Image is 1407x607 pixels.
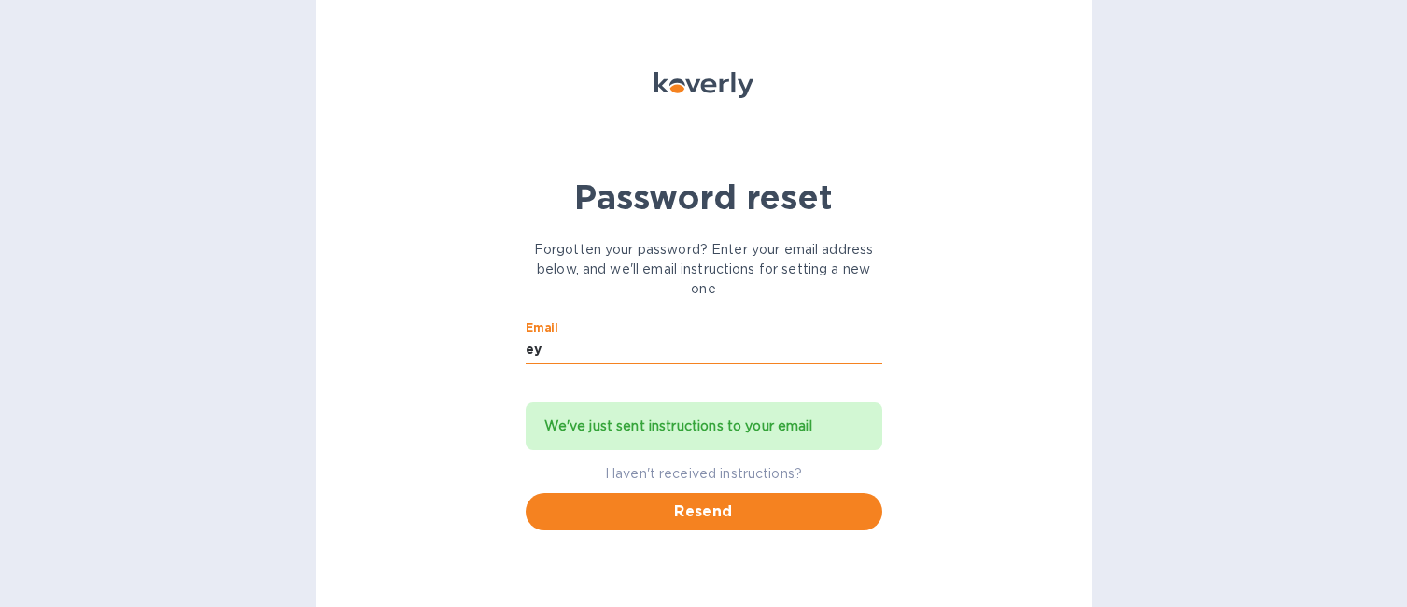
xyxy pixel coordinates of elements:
[526,493,882,530] button: Resend
[526,336,882,364] input: Email
[526,240,882,299] p: Forgotten your password? Enter your email address below, and we'll email instructions for setting...
[526,323,558,334] label: Email
[544,410,864,444] div: We've just sent instructions to your email
[541,501,867,523] span: Resend
[526,464,882,484] p: Haven't received instructions?
[574,176,833,218] b: Password reset
[654,72,753,98] img: Koverly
